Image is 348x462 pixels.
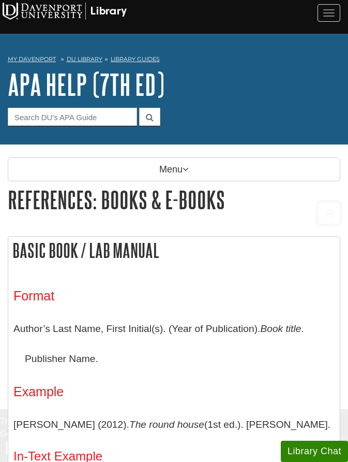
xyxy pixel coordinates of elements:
a: Library Guides [111,55,160,63]
i: Book title [260,323,301,334]
h3: Format [13,288,335,304]
input: Search DU's APA Guide [8,108,137,126]
p: Author’s Last Name, First Initial(s). (Year of Publication). . Publisher Name. [13,314,335,373]
a: My Davenport [8,55,56,64]
i: The round house [129,419,204,430]
a: DU Library [67,55,102,63]
p: [PERSON_NAME] (2012). (1st ed.). [PERSON_NAME]. [13,410,335,440]
h3: Example [13,384,335,399]
button: Library Chat [281,441,348,462]
a: APA Help (7th Ed) [8,68,164,100]
p: Menu [8,157,340,181]
h1: References: Books & E-books [8,186,340,213]
h2: Basic Book / Lab Manual [8,237,340,264]
img: Davenport University Logo [3,3,127,20]
a: Back to Top [312,206,345,220]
